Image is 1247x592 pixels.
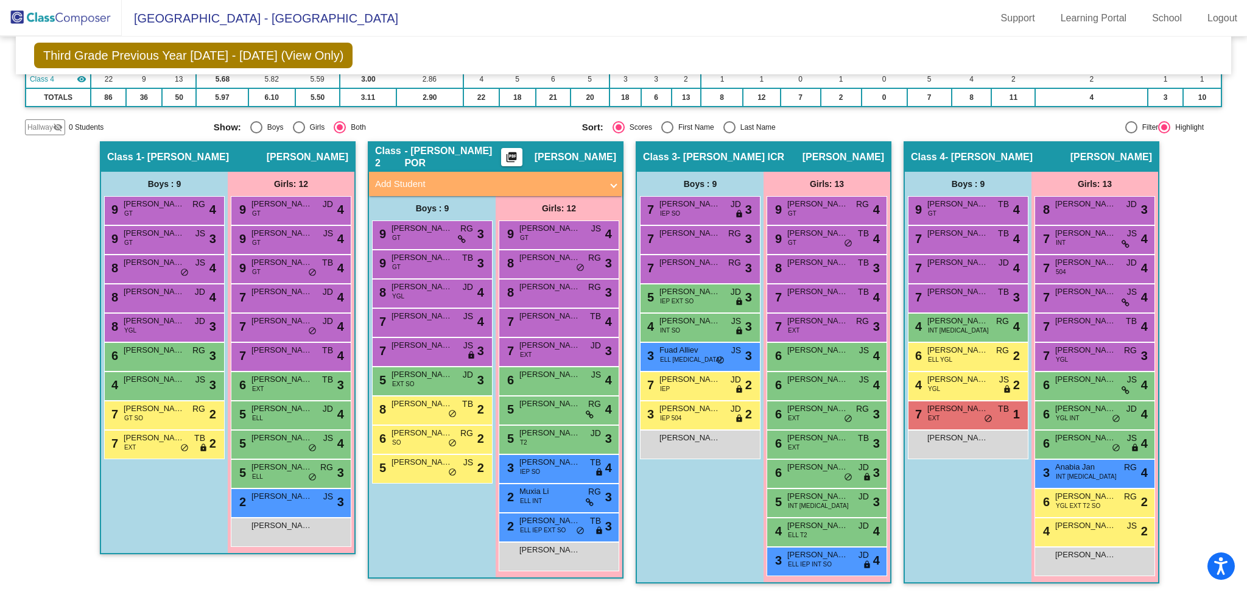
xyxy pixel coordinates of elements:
mat-icon: picture_as_pdf [504,151,519,168]
span: GT [788,209,796,218]
span: 4 [605,225,612,243]
span: 8 [108,291,118,304]
td: 4 [952,70,992,88]
span: 3 [745,230,752,248]
span: 4 [873,200,880,219]
td: 7 [907,88,952,107]
span: 8 [376,286,386,299]
span: 7 [236,291,246,304]
td: 20 [571,88,609,107]
span: 3 [209,317,216,336]
td: 1 [821,70,862,88]
span: 7 [912,232,922,245]
span: 3 [1013,288,1020,306]
mat-icon: visibility_off [53,122,63,132]
span: [PERSON_NAME] [787,344,848,356]
span: [PERSON_NAME] [927,344,988,356]
span: 7 [772,291,782,304]
span: RG [192,344,205,357]
button: Print Students Details [501,148,522,166]
span: JD [731,286,741,298]
span: 504 [1056,267,1066,277]
td: 3 [1148,88,1183,107]
td: 4 [463,70,499,88]
td: 10 [1183,88,1221,107]
span: 4 [209,200,216,219]
span: GT [252,238,261,247]
td: 2 [672,70,701,88]
span: 4 [1013,200,1020,219]
span: Fuad Alliev [659,344,720,356]
span: 9 [108,232,118,245]
td: 21 [536,88,571,107]
td: 18 [609,88,641,107]
span: 8 [772,261,782,275]
td: 11 [991,88,1035,107]
span: - [PERSON_NAME] [945,151,1033,163]
td: 6.10 [248,88,295,107]
td: 86 [91,88,125,107]
span: [PERSON_NAME] [392,281,452,293]
td: 18 [499,88,536,107]
div: First Name [673,122,714,133]
span: Class 4 [911,151,945,163]
span: 4 [1013,230,1020,248]
span: [PERSON_NAME] [124,227,184,239]
mat-expansion-panel-header: Add Student [369,172,622,196]
span: 7 [504,344,514,358]
span: [PERSON_NAME] [659,286,720,298]
span: 9 [772,203,782,216]
span: JS [463,310,473,323]
span: TB [322,256,333,269]
td: 5 [907,70,952,88]
span: GT [392,263,401,272]
span: JS [323,227,333,240]
span: 4 [337,230,344,248]
mat-panel-title: Add Student [375,177,602,191]
span: 4 [337,317,344,336]
span: [PERSON_NAME] [787,256,848,269]
span: GT [252,267,261,277]
span: [PERSON_NAME] [124,198,184,210]
span: 4 [1013,317,1020,336]
span: 4 [912,320,922,333]
td: 0 [862,70,907,88]
span: 8 [1040,203,1050,216]
td: 6 [536,70,571,88]
span: 4 [1141,317,1148,336]
div: Boys [262,122,284,133]
span: 3 [745,259,752,277]
span: Class 1 [107,151,141,163]
td: 1 [701,70,743,88]
span: 4 [477,312,484,331]
span: do_not_disturb_alt [576,263,585,273]
span: [PERSON_NAME] ([PERSON_NAME]) [PERSON_NAME] [787,286,848,298]
span: RG [192,198,205,211]
span: GT [520,233,529,242]
span: 7 [1040,261,1050,275]
span: JD [323,286,333,298]
span: Hallway [27,122,53,133]
span: 4 [337,259,344,277]
span: 9 [376,227,386,241]
span: [PERSON_NAME] [659,256,720,269]
td: 4 [1035,88,1148,107]
span: 3 [745,200,752,219]
td: 1 [743,70,781,88]
span: 3 [1141,200,1148,219]
span: - [PERSON_NAME] [141,151,229,163]
span: 7 [1040,291,1050,304]
span: 8 [504,286,514,299]
a: School [1142,9,1192,28]
span: 3 [209,230,216,248]
span: 7 [644,232,654,245]
td: 50 [162,88,196,107]
span: 4 [605,312,612,331]
span: 3 [745,288,752,306]
span: [PERSON_NAME] [392,310,452,322]
span: RG [728,256,741,269]
td: 13 [672,88,701,107]
span: 7 [912,291,922,304]
span: [PERSON_NAME] [PERSON_NAME] [251,198,312,210]
span: 8 [108,261,118,275]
